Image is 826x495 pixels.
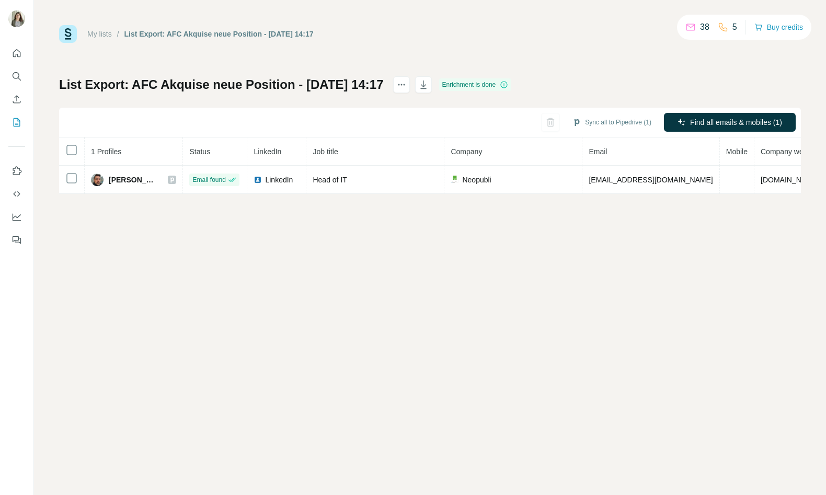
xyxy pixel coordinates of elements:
[8,231,25,249] button: Feedback
[87,30,112,38] a: My lists
[8,113,25,132] button: My lists
[59,25,77,43] img: Surfe Logo
[8,10,25,27] img: Avatar
[254,147,281,156] span: LinkedIn
[254,176,262,184] img: LinkedIn logo
[8,185,25,203] button: Use Surfe API
[589,147,607,156] span: Email
[565,114,659,130] button: Sync all to Pipedrive (1)
[589,176,713,184] span: [EMAIL_ADDRESS][DOMAIN_NAME]
[754,20,803,34] button: Buy credits
[8,90,25,109] button: Enrich CSV
[664,113,796,132] button: Find all emails & mobiles (1)
[690,117,782,128] span: Find all emails & mobiles (1)
[761,147,819,156] span: Company website
[726,147,748,156] span: Mobile
[451,176,459,184] img: company-logo
[91,174,104,186] img: Avatar
[124,29,314,39] div: List Export: AFC Akquise neue Position - [DATE] 14:17
[313,176,347,184] span: Head of IT
[393,76,410,93] button: actions
[451,147,482,156] span: Company
[761,176,819,184] span: [DOMAIN_NAME]
[313,147,338,156] span: Job title
[192,175,225,185] span: Email found
[91,147,121,156] span: 1 Profiles
[117,29,119,39] li: /
[700,21,709,33] p: 38
[8,162,25,180] button: Use Surfe on LinkedIn
[265,175,293,185] span: LinkedIn
[8,67,25,86] button: Search
[189,147,210,156] span: Status
[8,44,25,63] button: Quick start
[439,78,512,91] div: Enrichment is done
[59,76,384,93] h1: List Export: AFC Akquise neue Position - [DATE] 14:17
[8,208,25,226] button: Dashboard
[732,21,737,33] p: 5
[109,175,157,185] span: [PERSON_NAME]
[462,175,491,185] span: Neopubli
